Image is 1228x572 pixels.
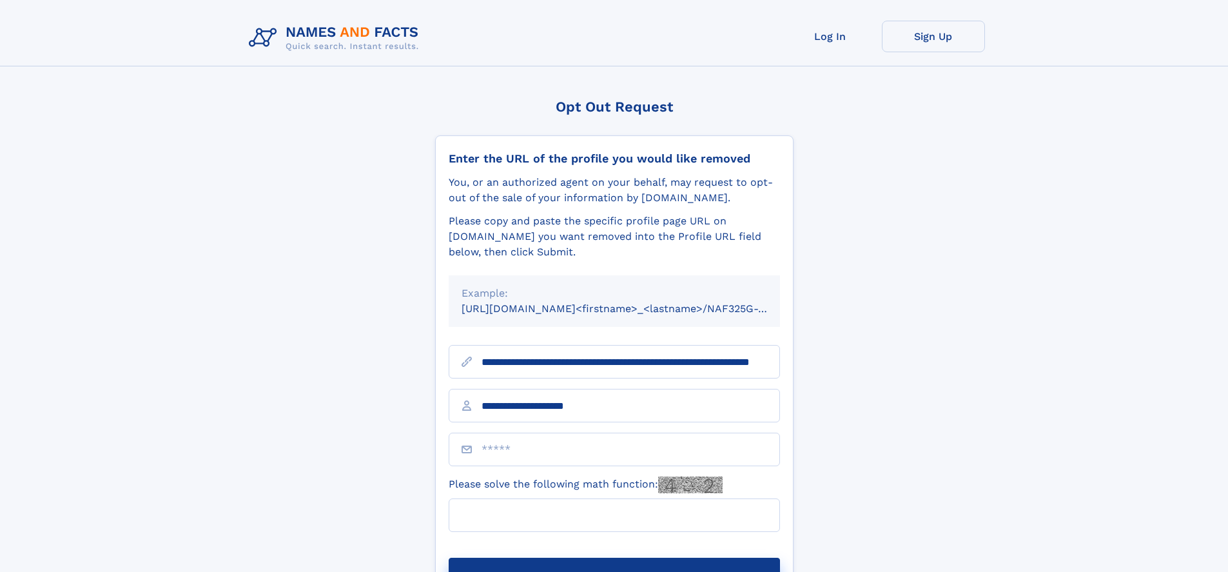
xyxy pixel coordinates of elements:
[244,21,429,55] img: Logo Names and Facts
[462,286,767,301] div: Example:
[882,21,985,52] a: Sign Up
[779,21,882,52] a: Log In
[449,213,780,260] div: Please copy and paste the specific profile page URL on [DOMAIN_NAME] you want removed into the Pr...
[449,175,780,206] div: You, or an authorized agent on your behalf, may request to opt-out of the sale of your informatio...
[435,99,794,115] div: Opt Out Request
[462,302,804,315] small: [URL][DOMAIN_NAME]<firstname>_<lastname>/NAF325G-xxxxxxxx
[449,152,780,166] div: Enter the URL of the profile you would like removed
[449,477,723,493] label: Please solve the following math function:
